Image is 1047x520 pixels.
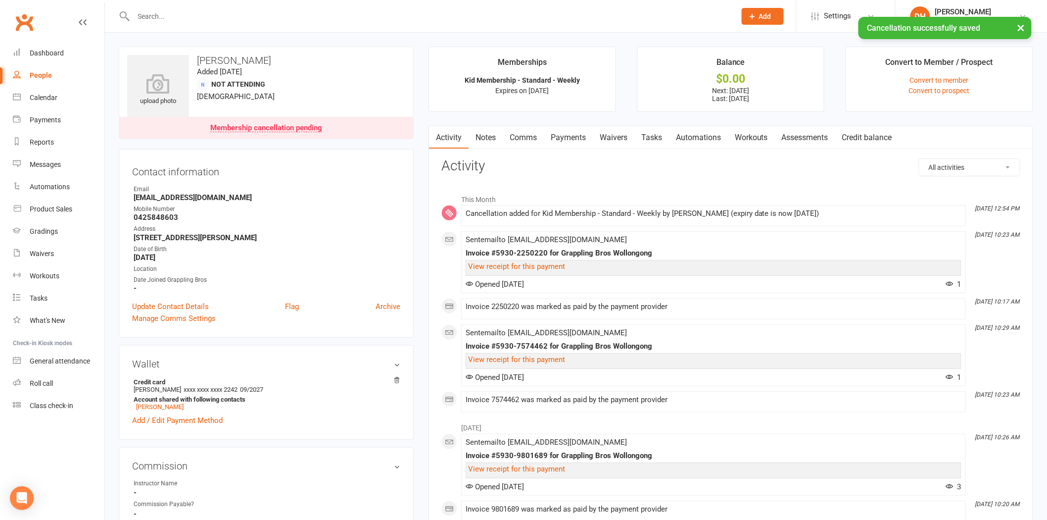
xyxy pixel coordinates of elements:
div: People [30,71,52,79]
strong: - [134,510,400,519]
i: [DATE] 10:23 AM [975,391,1020,398]
div: Gradings [30,227,58,235]
span: Opened [DATE] [466,482,524,491]
span: 09/2027 [240,386,263,393]
a: Waivers [13,243,104,265]
span: [DEMOGRAPHIC_DATA] [197,92,275,101]
div: Automations [30,183,70,191]
div: What's New [30,316,65,324]
div: Class check-in [30,402,73,410]
div: Product Sales [30,205,72,213]
a: Workouts [13,265,104,287]
a: Payments [544,126,593,149]
div: Cancellation added for Kid Membership - Standard - Weekly by [PERSON_NAME] (expiry date is now [D... [466,209,961,218]
a: Tasks [634,126,669,149]
i: [DATE] 10:20 AM [975,501,1020,508]
a: Reports [13,131,104,154]
button: × [1012,17,1030,38]
a: Tasks [13,287,104,310]
div: Date Joined Grappling Bros [134,275,400,285]
div: Invoice #5930-9801689 for Grappling Bros Wollongong [466,452,961,460]
div: Commission Payable? [134,500,215,509]
span: Sent email to [EMAIL_ADDRESS][DOMAIN_NAME] [466,328,627,337]
a: Product Sales [13,198,104,220]
span: Add [759,12,771,20]
a: Update Contact Details [132,301,209,312]
span: 1 [946,373,961,382]
a: Manage Comms Settings [132,312,216,324]
h3: Wallet [132,359,400,369]
a: Archive [376,301,400,312]
div: Tasks [30,294,48,302]
div: Mobile Number [134,205,400,214]
div: Date of Birth [134,245,400,254]
div: Email [134,185,400,194]
li: [PERSON_NAME] [132,377,400,412]
div: Location [134,264,400,274]
div: Payments [30,116,61,124]
strong: [DATE] [134,253,400,262]
div: Invoice 2250220 was marked as paid by the payment provider [466,303,961,311]
strong: Account shared with following contacts [134,396,395,403]
a: Activity [429,126,469,149]
p: Next: [DATE] Last: [DATE] [647,87,815,103]
div: Memberships [498,56,547,74]
h3: Contact information [132,162,400,177]
span: 1 [946,280,961,289]
a: Notes [469,126,503,149]
div: Open Intercom Messenger [10,486,34,510]
a: [PERSON_NAME] [136,403,184,411]
div: Reports [30,138,54,146]
div: Waivers [30,250,54,258]
a: Calendar [13,87,104,109]
h3: [PERSON_NAME] [127,55,405,66]
i: [DATE] 12:54 PM [975,205,1020,212]
a: Credit balance [835,126,899,149]
span: Not Attending [211,80,265,88]
span: Sent email to [EMAIL_ADDRESS][DOMAIN_NAME] [466,235,627,244]
a: Automations [13,176,104,198]
span: Opened [DATE] [466,280,524,289]
a: People [13,64,104,87]
i: [DATE] 10:29 AM [975,324,1020,331]
a: General attendance kiosk mode [13,350,104,372]
li: [DATE] [441,417,1020,433]
button: Add [742,8,784,25]
a: Gradings [13,220,104,243]
a: Payments [13,109,104,131]
div: Address [134,224,400,234]
div: General attendance [30,357,90,365]
span: Sent email to [EMAIL_ADDRESS][DOMAIN_NAME] [466,438,627,447]
div: Invoice #5930-2250220 for Grappling Bros Wollongong [466,249,961,258]
div: DH [910,6,930,26]
a: Automations [669,126,728,149]
input: Search... [131,9,729,23]
span: 3 [946,482,961,491]
div: Balance [716,56,745,74]
span: Opened [DATE] [466,373,524,382]
div: Workouts [30,272,59,280]
a: What's New [13,310,104,332]
a: Waivers [593,126,634,149]
a: Class kiosk mode [13,395,104,417]
time: Added [DATE] [197,67,242,76]
div: Messages [30,160,61,168]
span: Settings [824,5,852,27]
a: Clubworx [12,10,37,35]
a: Add / Edit Payment Method [132,415,223,426]
h3: Activity [441,158,1020,174]
strong: 0425848603 [134,213,400,222]
a: Flag [285,301,299,312]
strong: [STREET_ADDRESS][PERSON_NAME] [134,233,400,242]
div: Instructor Name [134,479,215,488]
div: Cancellation successfully saved [858,17,1032,39]
a: Convert to prospect [909,87,970,95]
strong: - [134,284,400,293]
a: Comms [503,126,544,149]
strong: Kid Membership - Standard - Weekly [465,76,580,84]
strong: Credit card [134,378,395,386]
a: Workouts [728,126,775,149]
a: Dashboard [13,42,104,64]
a: Convert to member [910,76,969,84]
a: Assessments [775,126,835,149]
